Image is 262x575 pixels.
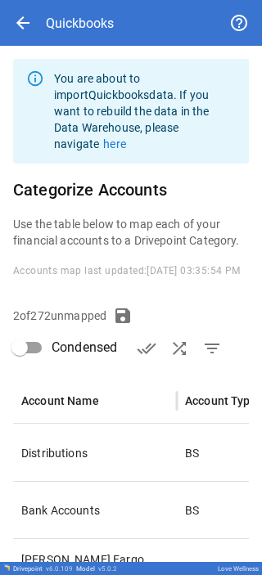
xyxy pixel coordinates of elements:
[3,564,10,571] img: Drivepoint
[185,394,257,407] div: Account Type
[13,265,241,276] span: Accounts map last updated: [DATE] 03:35:54 PM
[21,502,169,519] p: Bank Accounts
[98,565,117,573] span: v 5.0.2
[169,339,189,358] span: shuffle
[76,565,117,573] div: Model
[54,64,236,159] div: You are about to import Quickbooks data. If you want to rebuild the data in the Data Warehouse, p...
[218,565,259,573] div: Love Wellness
[196,332,228,365] button: Show Unmapped Accounts Only
[130,332,163,365] button: Verify Accounts
[13,565,73,573] div: Drivepoint
[185,445,199,461] p: BS
[185,502,199,519] p: BS
[103,137,126,150] a: here
[52,338,117,357] span: Condensed
[13,308,106,324] p: 2 of 272 unmapped
[13,216,249,249] p: Use the table below to map each of your financial accounts to a Drivepoint Category.
[46,16,114,31] div: Quickbooks
[13,13,33,33] span: arrow_back
[163,332,196,365] button: AI Auto-Map Accounts
[13,177,249,203] h6: Categorize Accounts
[46,565,73,573] span: v 6.0.109
[21,445,169,461] p: Distributions
[137,339,156,358] span: done_all
[202,339,222,358] span: filter_list
[21,394,99,407] div: Account Name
